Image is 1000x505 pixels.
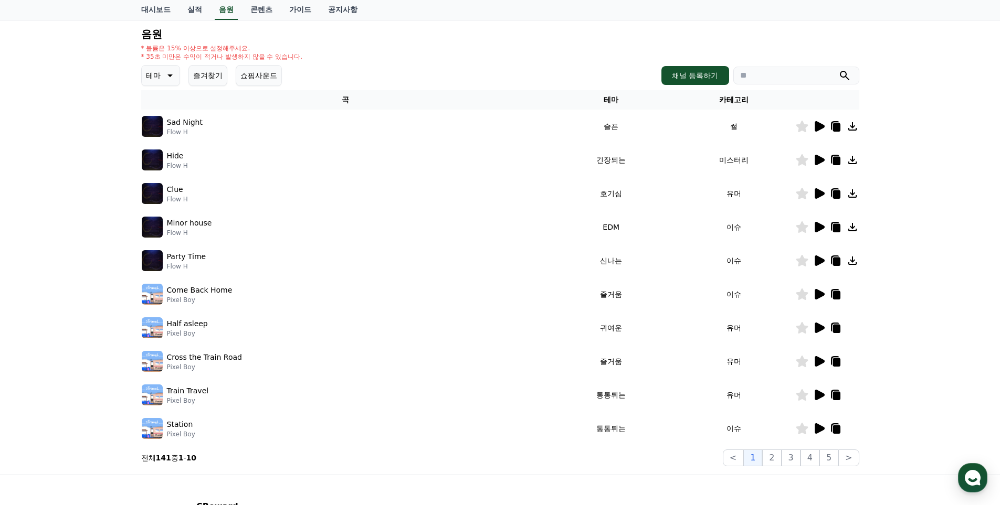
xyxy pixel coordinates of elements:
[142,351,163,372] img: music
[188,65,227,86] button: 즐겨찾기
[142,116,163,137] img: music
[672,378,795,412] td: 유머
[69,332,135,359] a: 대화
[167,151,184,162] p: Hide
[141,90,550,110] th: 곡
[3,332,69,359] a: 홈
[142,250,163,271] img: music
[96,349,109,357] span: 대화
[801,449,819,466] button: 4
[142,384,163,405] img: music
[838,449,859,466] button: >
[162,348,175,357] span: 설정
[141,44,303,52] p: * 볼륨은 15% 이상으로 설정해주세요.
[672,412,795,445] td: 이슈
[167,128,203,136] p: Flow H
[167,363,242,371] p: Pixel Boy
[661,66,729,85] button: 채널 등록하기
[142,217,163,238] img: music
[672,277,795,311] td: 이슈
[550,244,672,277] td: 신나는
[141,52,303,61] p: * 35초 미만은 수익이 적거나 발생하지 않을 수 있습니다.
[782,449,801,466] button: 3
[141,453,197,463] p: 전체 중 -
[167,385,209,396] p: Train Travel
[762,449,781,466] button: 2
[723,449,743,466] button: <
[167,184,183,195] p: Clue
[550,143,672,177] td: 긴장되는
[167,329,208,338] p: Pixel Boy
[142,418,163,439] img: music
[186,454,196,462] strong: 10
[550,311,672,345] td: 귀여운
[550,210,672,244] td: EDM
[141,28,859,40] h4: 음원
[156,454,171,462] strong: 141
[167,195,188,203] p: Flow H
[142,284,163,305] img: music
[167,117,203,128] p: Sad Night
[167,251,206,262] p: Party Time
[672,311,795,345] td: 유머
[142,149,163,170] img: music
[550,110,672,143] td: 슬픈
[672,143,795,177] td: 미스터리
[167,352,242,363] p: Cross the Train Road
[141,65,180,86] button: 테마
[167,318,208,329] p: Half asleep
[146,68,161,83] p: 테마
[672,345,795,378] td: 유머
[550,277,672,311] td: 즐거움
[167,296,233,304] p: Pixel Boy
[167,262,206,271] p: Flow H
[550,345,672,378] td: 즐거움
[167,396,209,405] p: Pixel Boy
[236,65,282,86] button: 쇼핑사운드
[672,90,795,110] th: 카테고리
[167,419,193,430] p: Station
[167,285,233,296] p: Come Back Home
[167,218,212,229] p: Minor house
[550,177,672,210] td: 호기심
[33,348,39,357] span: 홈
[142,183,163,204] img: music
[135,332,202,359] a: 설정
[550,378,672,412] td: 통통튀는
[672,210,795,244] td: 이슈
[550,90,672,110] th: 테마
[142,317,163,338] img: music
[550,412,672,445] td: 통통튀는
[672,177,795,210] td: 유머
[672,244,795,277] td: 이슈
[178,454,184,462] strong: 1
[167,229,212,237] p: Flow H
[819,449,838,466] button: 5
[743,449,762,466] button: 1
[672,110,795,143] td: 썰
[167,162,188,170] p: Flow H
[167,430,195,438] p: Pixel Boy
